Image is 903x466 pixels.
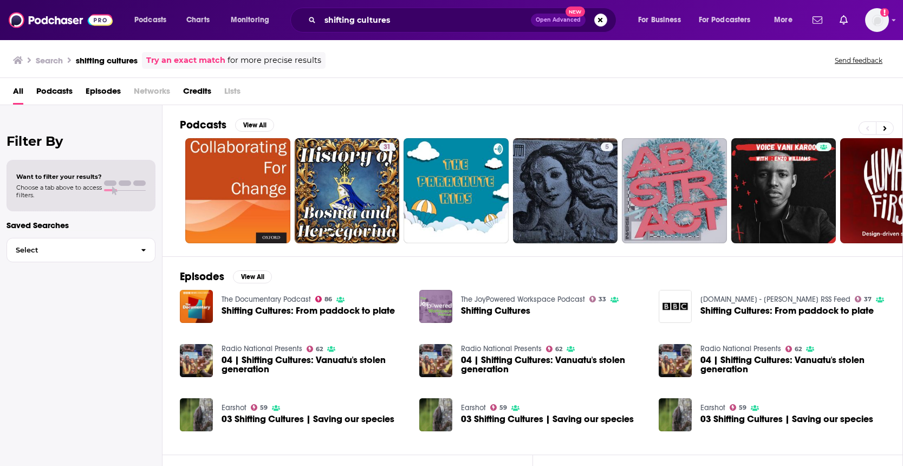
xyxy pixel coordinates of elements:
[224,82,241,105] span: Lists
[589,296,607,302] a: 33
[865,8,889,32] button: Show profile menu
[730,404,747,411] a: 59
[700,295,850,304] a: iono.fm - Francois Retief RSS Feed
[233,270,272,283] button: View All
[659,398,692,431] img: 03 Shifting Cultures | Saving our species
[228,54,321,67] span: for more precise results
[9,10,113,30] img: Podchaser - Follow, Share and Rate Podcasts
[490,404,508,411] a: 59
[222,415,394,424] a: 03 Shifting Cultures | Saving our species
[461,415,634,424] a: 03 Shifting Cultures | Saving our species
[7,133,155,149] h2: Filter By
[461,344,542,353] a: Radio National Presents
[324,297,332,302] span: 86
[134,12,166,28] span: Podcasts
[36,82,73,105] a: Podcasts
[180,118,274,132] a: PodcastsView All
[222,306,395,315] span: Shifting Cultures: From paddock to plate
[700,344,781,353] a: Radio National Presents
[13,82,23,105] a: All
[86,82,121,105] a: Episodes
[531,14,586,27] button: Open AdvancedNew
[419,290,452,323] img: Shifting Cultures
[699,12,751,28] span: For Podcasters
[700,306,874,315] a: Shifting Cultures: From paddock to plate
[223,11,283,29] button: open menu
[180,290,213,323] img: Shifting Cultures: From paddock to plate
[855,296,872,302] a: 37
[700,355,885,374] a: 04 | Shifting Cultures: Vanuatu's stolen generation
[251,404,268,411] a: 59
[134,82,170,105] span: Networks
[631,11,694,29] button: open menu
[320,11,531,29] input: Search podcasts, credits, & more...
[774,12,792,28] span: More
[536,17,581,23] span: Open Advanced
[301,8,627,33] div: Search podcasts, credits, & more...
[461,306,530,315] a: Shifting Cultures
[295,138,400,243] a: 31
[419,344,452,377] img: 04 | Shifting Cultures: Vanuatu's stolen generation
[638,12,681,28] span: For Business
[183,82,211,105] a: Credits
[260,405,268,410] span: 59
[180,118,226,132] h2: Podcasts
[865,8,889,32] img: User Profile
[513,138,618,243] a: 5
[180,270,272,283] a: EpisodesView All
[7,247,132,254] span: Select
[222,355,406,374] a: 04 | Shifting Cultures: Vanuatu's stolen generation
[307,346,323,352] a: 62
[76,55,138,66] h3: shifting cultures
[180,344,213,377] img: 04 | Shifting Cultures: Vanuatu's stolen generation
[566,7,585,17] span: New
[180,398,213,431] img: 03 Shifting Cultures | Saving our species
[7,220,155,230] p: Saved Searches
[379,143,395,151] a: 31
[16,184,102,199] span: Choose a tab above to access filters.
[865,8,889,32] span: Logged in as broadleafbooks_
[659,344,692,377] img: 04 | Shifting Cultures: Vanuatu's stolen generation
[461,355,646,374] a: 04 | Shifting Cultures: Vanuatu's stolen generation
[461,403,486,412] a: Earshot
[7,238,155,262] button: Select
[16,173,102,180] span: Want to filter your results?
[461,295,585,304] a: The JoyPowered Workspace Podcast
[127,11,180,29] button: open menu
[384,142,391,153] span: 31
[146,54,225,67] a: Try an exact match
[692,11,766,29] button: open menu
[179,11,216,29] a: Charts
[605,142,609,153] span: 5
[766,11,806,29] button: open menu
[659,290,692,323] a: Shifting Cultures: From paddock to plate
[739,405,746,410] span: 59
[808,11,827,29] a: Show notifications dropdown
[499,405,507,410] span: 59
[700,415,873,424] a: 03 Shifting Cultures | Saving our species
[222,344,302,353] a: Radio National Presents
[315,296,333,302] a: 86
[231,12,269,28] span: Monitoring
[880,8,889,17] svg: Add a profile image
[419,398,452,431] img: 03 Shifting Cultures | Saving our species
[831,56,886,65] button: Send feedback
[785,346,802,352] a: 62
[835,11,852,29] a: Show notifications dropdown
